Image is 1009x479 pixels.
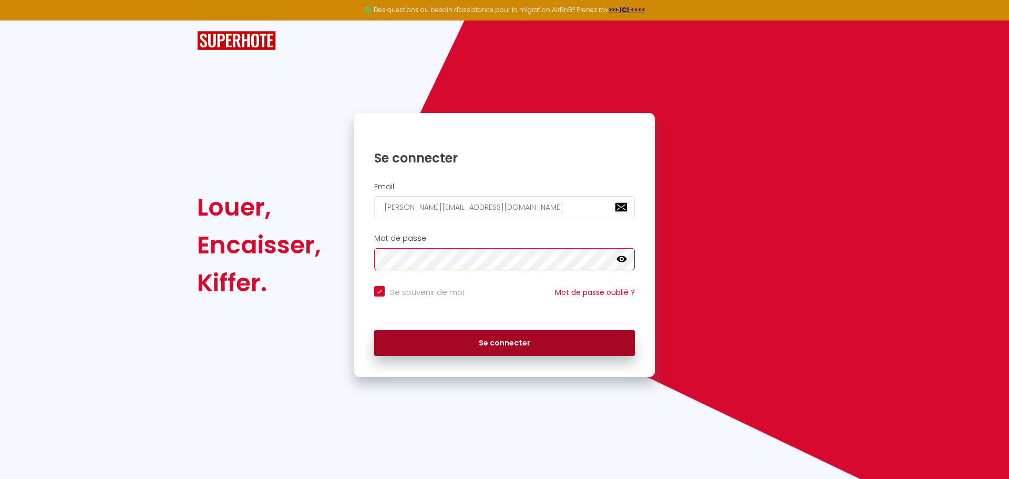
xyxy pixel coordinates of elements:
h2: Mot de passe [374,234,635,243]
button: Se connecter [374,330,635,356]
a: >>> ICI <<<< [609,5,645,14]
h1: Se connecter [374,150,635,166]
a: Mot de passe oublié ? [555,287,635,298]
input: Ton Email [374,196,635,218]
div: Encaisser, [197,226,321,264]
img: SuperHote logo [197,31,276,50]
div: Kiffer. [197,264,321,302]
div: Louer, [197,188,321,226]
h2: Email [374,182,635,191]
